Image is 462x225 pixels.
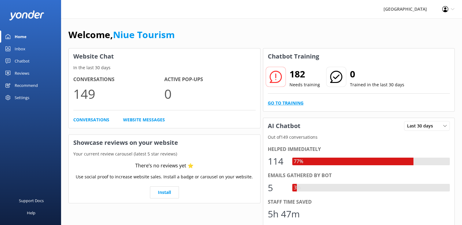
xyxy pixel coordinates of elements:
[268,172,450,180] div: Emails gathered by bot
[268,198,450,206] div: Staff time saved
[73,84,164,104] p: 149
[9,10,44,20] img: yonder-white-logo.png
[69,64,260,71] p: In the last 30 days
[289,67,320,81] h2: 182
[123,116,165,123] a: Website Messages
[292,184,302,192] div: 3%
[15,43,25,55] div: Inbox
[268,100,304,106] a: Go to Training
[263,48,324,64] h3: Chatbot Training
[27,207,35,219] div: Help
[69,48,260,64] h3: Website Chat
[69,151,260,157] p: Your current review carousel (latest 5 star reviews)
[68,27,175,42] h1: Welcome,
[15,55,30,67] div: Chatbot
[407,123,437,129] span: Last 30 days
[150,186,179,198] a: Install
[73,76,164,84] h4: Conversations
[268,154,286,169] div: 114
[292,158,305,166] div: 77%
[268,207,300,221] div: 5h 47m
[73,116,109,123] a: Conversations
[19,195,44,207] div: Support Docs
[268,180,286,195] div: 5
[268,145,450,153] div: Helped immediately
[350,81,404,88] p: Trained in the last 30 days
[164,84,255,104] p: 0
[113,28,175,41] a: Niue Tourism
[15,30,27,43] div: Home
[15,67,29,79] div: Reviews
[69,135,260,151] h3: Showcase reviews on your website
[263,118,305,134] h3: AI Chatbot
[15,91,29,104] div: Settings
[350,67,404,81] h2: 0
[164,76,255,84] h4: Active Pop-ups
[15,79,38,91] div: Recommend
[76,173,253,180] p: Use social proof to increase website sales. Install a badge or carousel on your website.
[289,81,320,88] p: Needs training
[263,134,455,141] p: Out of 149 conversations
[135,162,194,170] div: There’s no reviews yet ⭐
